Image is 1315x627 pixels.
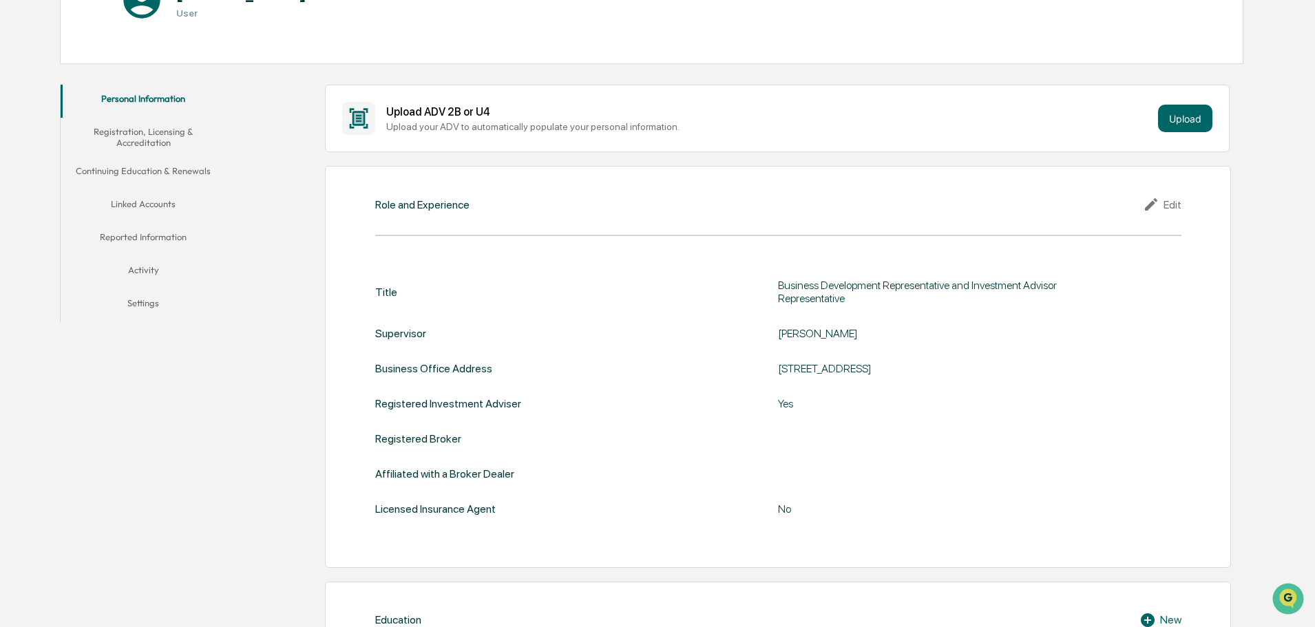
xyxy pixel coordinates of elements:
button: Settings [61,289,226,322]
div: Role and Experience [375,198,470,211]
img: 8933085812038_c878075ebb4cc5468115_72.jpg [29,105,54,130]
div: Start new chat [62,105,226,119]
span: [PERSON_NAME] [43,187,112,198]
div: Education [375,613,421,626]
button: Activity [61,256,226,289]
span: • [114,224,119,235]
div: [PERSON_NAME] [778,327,1122,340]
div: [STREET_ADDRESS] [778,362,1122,375]
h3: User [176,8,306,19]
button: Linked Accounts [61,190,226,223]
div: 🖐️ [14,283,25,294]
div: Registered Investment Adviser [375,397,521,410]
div: Supervisor [375,327,426,340]
div: No [778,502,1122,516]
div: Past conversations [14,153,92,164]
div: Business Office Address [375,362,492,375]
button: Reported Information [61,223,226,256]
p: How can we help? [14,29,251,51]
a: 🖐️Preclearance [8,276,94,301]
span: [DATE] [122,224,150,235]
div: 🗄️ [100,283,111,294]
div: Licensed Insurance Agent [375,502,496,516]
span: Pylon [137,341,167,352]
div: Title [375,279,397,305]
a: 🗄️Attestations [94,276,176,301]
div: Upload your ADV to automatically populate your personal information. [386,121,1153,132]
span: Preclearance [28,281,89,295]
button: Continuing Education & Renewals [61,157,226,190]
div: Registered Broker [375,432,461,445]
button: Upload [1158,105,1212,132]
img: Tammy Steffen [14,174,36,196]
div: Business Development Representative and Investment Advisor Representative [778,279,1122,305]
a: 🔎Data Lookup [8,302,92,327]
div: 🔎 [14,309,25,320]
span: [PERSON_NAME] [43,224,112,235]
img: 1746055101610-c473b297-6a78-478c-a979-82029cc54cd1 [14,105,39,130]
button: Start new chat [234,109,251,126]
div: We're available if you need us! [62,119,189,130]
span: Attestations [114,281,171,295]
span: [DATE] [122,187,150,198]
span: • [114,187,119,198]
iframe: Open customer support [1271,582,1308,619]
a: Powered byPylon [97,341,167,352]
span: Data Lookup [28,308,87,321]
button: Registration, Licensing & Accreditation [61,118,226,157]
div: Edit [1143,196,1181,213]
div: Affiliated with a Broker Dealer [375,467,514,480]
div: Upload ADV 2B or U4 [386,105,1153,118]
button: Personal Information [61,85,226,118]
img: Tammy Steffen [14,211,36,233]
div: secondary tabs example [61,85,226,322]
button: See all [213,150,251,167]
div: Yes [778,397,1122,410]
